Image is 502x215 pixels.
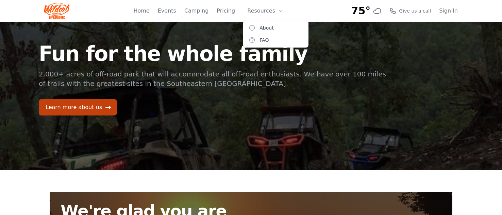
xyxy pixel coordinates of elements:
a: Camping [184,7,208,15]
span: 75° [351,5,371,17]
a: Sign In [439,7,458,15]
img: Wildcat Logo [44,3,70,19]
h1: Fun for the whole family [39,43,387,64]
p: 2,000+ acres of off-road park that will accommodate all off-road enthusiasts. We have over 100 mi... [39,69,387,88]
a: Pricing [217,7,235,15]
a: About [243,22,308,34]
a: FAQ [243,34,308,46]
button: Resources [243,4,287,18]
span: Give us a call [399,7,431,14]
a: Learn more about us [39,99,117,115]
a: Give us a call [389,7,431,14]
a: Events [158,7,176,15]
a: Home [133,7,149,15]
